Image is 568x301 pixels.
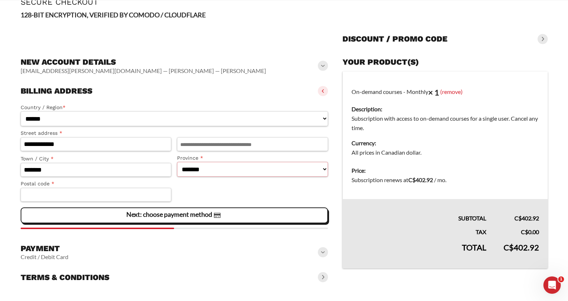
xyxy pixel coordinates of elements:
bdi: 402.92 [408,176,433,183]
th: Subtotal [343,199,495,223]
h3: New account details [21,57,266,67]
span: C$ [504,242,514,252]
span: C$ [514,215,522,222]
span: / mo [434,176,445,183]
span: 1 [558,276,564,282]
vaadin-horizontal-layout: [EMAIL_ADDRESS][PERSON_NAME][DOMAIN_NAME] — [PERSON_NAME] — [PERSON_NAME] [21,67,266,74]
dt: Price: [352,166,539,175]
th: Tax [343,223,495,237]
h3: Billing address [21,86,92,96]
bdi: 402.92 [514,215,539,222]
label: Street address [21,129,172,137]
th: Total [343,237,495,268]
dd: All prices in Canadian dollar. [352,148,539,157]
label: Province [177,154,328,162]
iframe: Intercom live chat [543,276,561,294]
strong: × 1 [428,87,439,97]
h3: Terms & conditions [21,272,109,283]
dt: Description: [352,104,539,114]
bdi: 0.00 [521,228,539,235]
a: (remove) [440,88,463,95]
span: C$ [521,228,528,235]
vaadin-button: Next: choose payment method [21,207,328,223]
span: Subscription renews at . [352,176,446,183]
dt: Currency: [352,138,539,148]
vaadin-horizontal-layout: Credit / Debit Card [21,253,68,261]
label: Town / City [21,155,172,163]
dd: Subscription with access to on-demand courses for a single user. Cancel any time. [352,114,539,133]
h3: Payment [21,244,68,254]
td: On-demand courses - Monthly [343,72,548,162]
strong: 128-BIT ENCRYPTION, VERIFIED BY COMODO / CLOUDFLARE [21,11,206,19]
bdi: 402.92 [504,242,539,252]
label: Country / Region [21,103,328,112]
span: C$ [408,176,416,183]
label: Postal code [21,180,172,188]
h3: Discount / promo code [342,34,447,44]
